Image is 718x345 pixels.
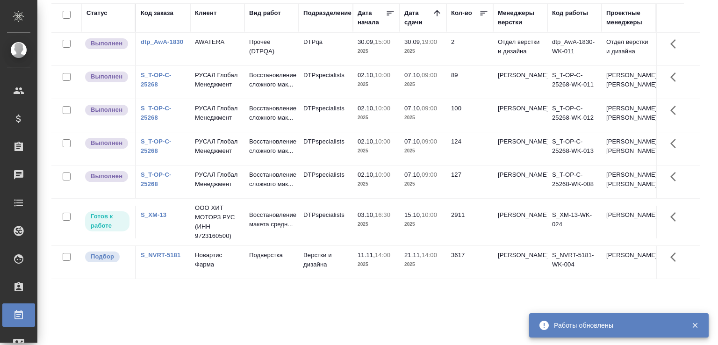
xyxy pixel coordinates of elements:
[498,8,543,27] div: Менеджеры верстки
[606,71,651,89] p: [PERSON_NAME], [PERSON_NAME]
[404,47,442,56] p: 2025
[404,146,442,156] p: 2025
[422,72,437,79] p: 09:00
[91,39,122,48] p: Выполнен
[422,252,437,259] p: 14:00
[358,252,375,259] p: 11.11,
[299,246,353,279] td: Верстки и дизайна
[498,170,543,180] p: [PERSON_NAME]
[547,132,602,165] td: S_T-OP-C-25268-WK-013
[375,38,390,45] p: 15:00
[141,38,183,45] a: dtp_AwA-1830
[665,99,687,122] button: Здесь прячутся важные кнопки
[498,104,543,113] p: [PERSON_NAME]
[195,203,240,241] p: ООО ХИТ МОТОРЗ РУС (ИНН 9723160500)
[84,210,130,232] div: Исполнитель может приступить к работе
[665,246,687,268] button: Здесь прячутся важные кнопки
[299,66,353,99] td: DTPspecialists
[446,165,493,198] td: 127
[451,8,472,18] div: Кол-во
[422,38,437,45] p: 19:00
[446,33,493,65] td: 2
[404,211,422,218] p: 15.10,
[422,105,437,112] p: 09:00
[141,105,172,121] a: S_T-OP-C-25268
[547,66,602,99] td: S_T-OP-C-25268-WK-011
[665,132,687,155] button: Здесь прячутся важные кнопки
[84,37,130,50] div: Исполнитель завершил работу
[547,246,602,279] td: S_NVRT-5181-WK-004
[195,37,240,47] p: AWATERA
[299,165,353,198] td: DTPspecialists
[498,251,543,260] p: [PERSON_NAME]
[358,171,375,178] p: 02.10,
[404,180,442,189] p: 2025
[606,137,651,156] p: [PERSON_NAME], [PERSON_NAME]
[498,210,543,220] p: [PERSON_NAME]
[84,170,130,183] div: Исполнитель завершил работу
[141,171,172,187] a: S_T-OP-C-25268
[358,72,375,79] p: 02.10,
[498,37,543,56] p: Отдел верстки и дизайна
[358,80,395,89] p: 2025
[195,71,240,89] p: РУСАЛ Глобал Менеджмент
[358,138,375,145] p: 02.10,
[375,252,390,259] p: 14:00
[84,137,130,150] div: Исполнитель завершил работу
[249,137,294,156] p: Восстановление сложного мак...
[446,66,493,99] td: 89
[358,47,395,56] p: 2025
[547,33,602,65] td: dtp_AwA-1830-WK-011
[358,38,375,45] p: 30.09,
[602,206,656,238] td: [PERSON_NAME]
[665,33,687,55] button: Здесь прячутся важные кнопки
[375,105,390,112] p: 10:00
[446,206,493,238] td: 2911
[358,113,395,122] p: 2025
[84,104,130,116] div: Исполнитель завершил работу
[91,72,122,81] p: Выполнен
[422,211,437,218] p: 10:00
[404,8,432,27] div: Дата сдачи
[91,252,114,261] p: Подбор
[249,104,294,122] p: Восстановление сложного мак...
[665,66,687,88] button: Здесь прячутся важные кнопки
[91,138,122,148] p: Выполнен
[422,138,437,145] p: 09:00
[665,206,687,228] button: Здесь прячутся важные кнопки
[404,252,422,259] p: 21.11,
[91,105,122,115] p: Выполнен
[404,260,442,269] p: 2025
[249,170,294,189] p: Восстановление сложного мак...
[141,138,172,154] a: S_T-OP-C-25268
[375,211,390,218] p: 16:30
[446,246,493,279] td: 3617
[552,8,588,18] div: Код работы
[602,33,656,65] td: Отдел верстки и дизайна
[446,99,493,132] td: 100
[602,246,656,279] td: [PERSON_NAME]
[606,170,651,189] p: [PERSON_NAME], [PERSON_NAME]
[606,8,651,27] div: Проектные менеджеры
[299,206,353,238] td: DTPspecialists
[299,33,353,65] td: DTPqa
[685,321,704,330] button: Закрыть
[375,72,390,79] p: 10:00
[195,137,240,156] p: РУСАЛ Глобал Менеджмент
[195,8,216,18] div: Клиент
[195,170,240,189] p: РУСАЛ Глобал Менеджмент
[195,104,240,122] p: РУСАЛ Глобал Менеджмент
[358,8,386,27] div: Дата начала
[404,72,422,79] p: 07.10,
[404,138,422,145] p: 07.10,
[554,321,677,330] div: Работы обновлены
[665,165,687,188] button: Здесь прячутся важные кнопки
[358,260,395,269] p: 2025
[249,8,281,18] div: Вид работ
[547,165,602,198] td: S_T-OP-C-25268-WK-008
[358,105,375,112] p: 02.10,
[358,211,375,218] p: 03.10,
[404,80,442,89] p: 2025
[404,113,442,122] p: 2025
[84,71,130,83] div: Исполнитель завершил работу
